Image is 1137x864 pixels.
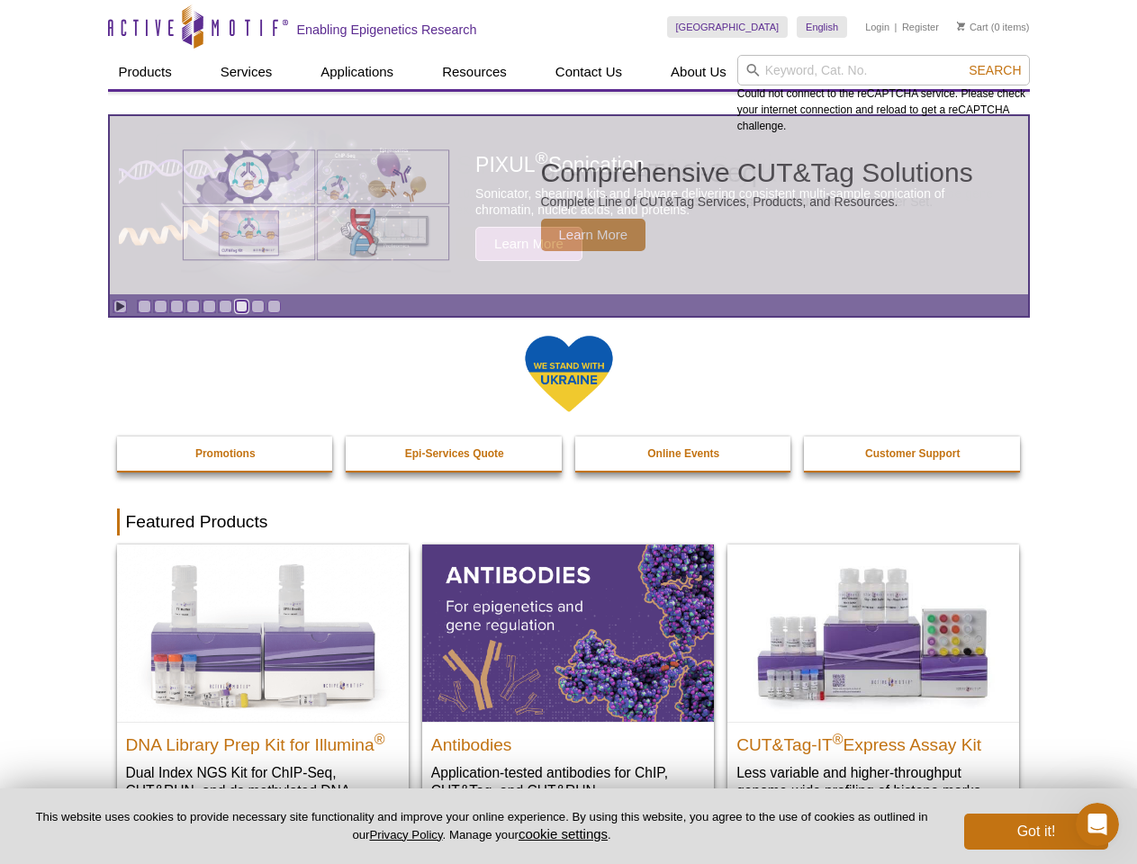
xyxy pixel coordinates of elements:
a: DNA Library Prep Kit for Illumina DNA Library Prep Kit for Illumina® Dual Index NGS Kit for ChIP-... [117,544,409,835]
a: Register [902,21,939,33]
a: Go to slide 6 [219,300,232,313]
button: Search [963,62,1026,78]
button: Got it! [964,814,1108,850]
img: All Antibodies [422,544,714,721]
a: Customer Support [804,436,1022,471]
a: Applications [310,55,404,89]
a: Go to slide 4 [186,300,200,313]
span: Search [969,63,1021,77]
a: Contact Us [545,55,633,89]
a: Promotions [117,436,335,471]
h2: Enabling Epigenetics Research [297,22,477,38]
a: Go to slide 8 [251,300,265,313]
h2: CUT&Tag-IT Express Assay Kit [736,727,1010,754]
div: Could not connect to the reCAPTCHA service. Please check your internet connection and reload to g... [737,55,1030,134]
img: CUT&Tag-IT® Express Assay Kit [727,544,1019,721]
p: Less variable and higher-throughput genome-wide profiling of histone marks​. [736,763,1010,800]
strong: Customer Support [865,447,960,460]
sup: ® [374,731,385,746]
a: Cart [957,21,988,33]
li: | [895,16,898,38]
strong: Online Events [647,447,719,460]
a: Online Events [575,436,793,471]
strong: Promotions [195,447,256,460]
a: Products [108,55,183,89]
button: cookie settings [519,826,608,841]
h2: DNA Library Prep Kit for Illumina [126,727,400,754]
a: About Us [660,55,737,89]
p: Application-tested antibodies for ChIP, CUT&Tag, and CUT&RUN. [431,763,705,800]
a: English [797,16,847,38]
img: Various genetic charts and diagrams. [181,148,451,262]
a: Toggle autoplay [113,300,127,313]
span: Learn More [541,219,646,251]
a: Go to slide 3 [170,300,184,313]
img: DNA Library Prep Kit for Illumina [117,544,409,721]
article: Comprehensive CUT&Tag Solutions [110,116,1028,294]
a: Go to slide 5 [203,300,216,313]
h2: Featured Products [117,508,1021,535]
h2: Antibodies [431,727,705,754]
iframe: Intercom live chat [1076,803,1119,846]
strong: Epi-Services Quote [405,447,504,460]
a: Go to slide 9 [267,300,281,313]
sup: ® [833,731,844,746]
a: Resources [431,55,518,89]
li: (0 items) [957,16,1030,38]
a: Go to slide 2 [154,300,167,313]
a: All Antibodies Antibodies Application-tested antibodies for ChIP, CUT&Tag, and CUT&RUN. [422,544,714,817]
a: Go to slide 7 [235,300,248,313]
a: Various genetic charts and diagrams. Comprehensive CUT&Tag Solutions Complete Line of CUT&Tag Ser... [110,116,1028,294]
p: This website uses cookies to provide necessary site functionality and improve your online experie... [29,809,934,843]
a: Go to slide 1 [138,300,151,313]
p: Complete Line of CUT&Tag Services, Products, and Resources. [541,193,973,210]
img: Your Cart [957,22,965,31]
a: Privacy Policy [369,828,442,841]
h2: Comprehensive CUT&Tag Solutions [541,159,973,186]
a: Services [210,55,284,89]
img: We Stand With Ukraine [524,334,614,414]
p: Dual Index NGS Kit for ChIP-Seq, CUT&RUN, and ds methylated DNA assays. [126,763,400,818]
a: [GEOGRAPHIC_DATA] [667,16,789,38]
input: Keyword, Cat. No. [737,55,1030,85]
a: CUT&Tag-IT® Express Assay Kit CUT&Tag-IT®Express Assay Kit Less variable and higher-throughput ge... [727,544,1019,817]
a: Login [865,21,889,33]
a: Epi-Services Quote [346,436,564,471]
